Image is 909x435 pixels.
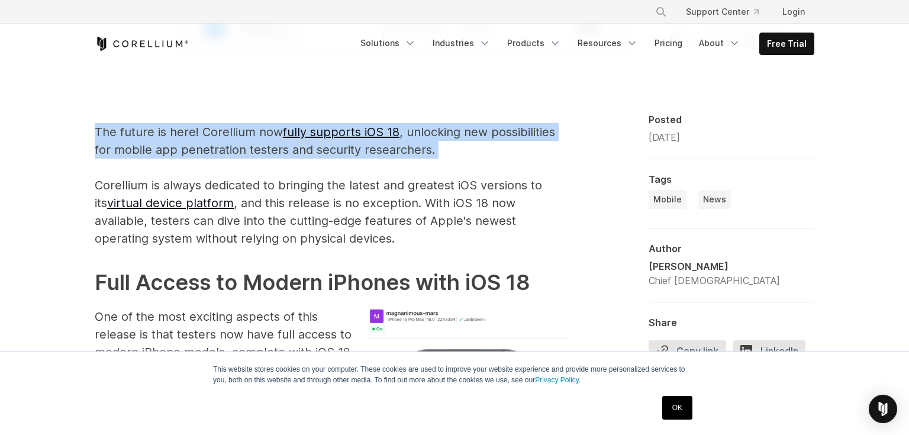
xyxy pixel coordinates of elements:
[649,340,726,362] button: Copy link
[353,33,423,54] a: Solutions
[107,196,234,210] a: virtual device platform
[213,364,696,385] p: This website stores cookies on your computer. These cookies are used to improve your website expe...
[869,395,897,423] div: Open Intercom Messenger
[760,33,814,54] a: Free Trial
[653,194,682,205] span: Mobile
[641,1,814,22] div: Navigation Menu
[662,396,692,420] a: OK
[676,1,768,22] a: Support Center
[283,125,399,139] a: fully supports iOS 18
[698,190,731,209] a: News
[95,37,189,51] a: Corellium Home
[733,340,805,362] span: LinkedIn
[649,317,814,328] div: Share
[733,340,813,366] a: LinkedIn
[570,33,645,54] a: Resources
[650,1,672,22] button: Search
[649,259,780,273] div: [PERSON_NAME]
[95,269,530,295] strong: Full Access to Modern iPhones with iOS 18
[649,243,814,254] div: Author
[649,131,680,143] span: [DATE]
[773,1,814,22] a: Login
[649,114,814,125] div: Posted
[500,33,568,54] a: Products
[692,33,747,54] a: About
[95,123,568,247] p: The future is here! Corellium now , unlocking new possibilities for mobile app penetration tester...
[353,33,814,55] div: Navigation Menu
[535,376,581,384] a: Privacy Policy.
[647,33,689,54] a: Pricing
[649,273,780,288] div: Chief [DEMOGRAPHIC_DATA]
[649,190,686,209] a: Mobile
[649,173,814,185] div: Tags
[703,194,726,205] span: News
[426,33,498,54] a: Industries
